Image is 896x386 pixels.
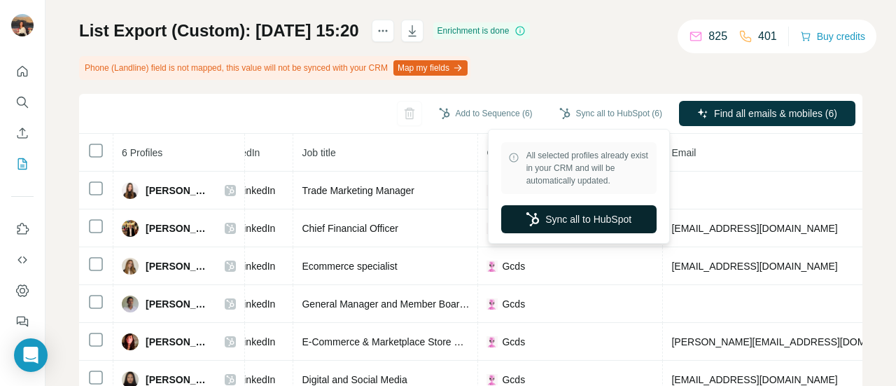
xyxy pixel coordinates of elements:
[11,120,34,146] button: Enrich CSV
[679,101,855,126] button: Find all emails & mobiles (6)
[238,297,275,311] span: LinkedIn
[486,147,528,158] span: Company
[393,60,468,76] button: Map my fields
[11,216,34,242] button: Use Surfe on LinkedIn
[526,149,650,187] span: All selected profiles already exist in your CRM and will be automatically updated.
[502,335,525,349] span: Gcds
[372,20,394,42] button: actions
[302,147,335,158] span: Job title
[122,220,139,237] img: Avatar
[238,335,275,349] span: LinkedIn
[302,223,398,234] span: Chief Financial Officer
[302,261,397,272] span: Ecommerce specialist
[800,27,865,46] button: Buy credits
[79,56,470,80] div: Phone (Landline) field is not mapped, this value will not be synced with your CRM
[429,103,542,124] button: Add to Sequence (6)
[11,151,34,177] button: My lists
[671,223,837,234] span: [EMAIL_ADDRESS][DOMAIN_NAME]
[302,336,492,347] span: E-Commerce & Marketplace Store Manager
[302,374,407,385] span: Digital and Social Media
[671,261,837,272] span: [EMAIL_ADDRESS][DOMAIN_NAME]
[238,184,275,198] span: LinkedIn
[302,298,666,310] span: General Manager and Member Board of Directors with delegated [PERSON_NAME]
[238,259,275,273] span: LinkedIn
[302,185,414,196] span: Trade Marketing Manager
[714,106,837,120] span: Find all emails & mobiles (6)
[486,223,498,234] img: company-logo
[11,90,34,115] button: Search
[146,259,211,273] span: [PERSON_NAME]
[502,297,525,311] span: Gcds
[79,20,359,42] h1: List Export (Custom): [DATE] 15:20
[671,374,837,385] span: [EMAIL_ADDRESS][DOMAIN_NAME]
[238,221,275,235] span: LinkedIn
[122,182,139,199] img: Avatar
[486,185,498,196] img: company-logo
[11,309,34,334] button: Feedback
[146,335,211,349] span: [PERSON_NAME]
[486,261,498,272] img: company-logo
[11,14,34,36] img: Avatar
[122,147,162,158] span: 6 Profiles
[14,338,48,372] div: Open Intercom Messenger
[486,298,498,310] img: company-logo
[11,59,34,84] button: Quick start
[486,336,498,347] img: company-logo
[758,28,777,45] p: 401
[708,28,727,45] p: 825
[549,103,672,124] button: Sync all to HubSpot (6)
[11,247,34,273] button: Use Surfe API
[122,258,139,275] img: Avatar
[502,259,525,273] span: Gcds
[11,278,34,303] button: Dashboard
[671,147,696,158] span: Email
[501,205,657,233] button: Sync all to HubSpot
[486,374,498,385] img: company-logo
[122,333,139,350] img: Avatar
[146,184,211,198] span: [PERSON_NAME]
[433,22,531,39] div: Enrichment is done
[122,296,139,312] img: Avatar
[146,221,211,235] span: [PERSON_NAME]
[146,297,211,311] span: [PERSON_NAME]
